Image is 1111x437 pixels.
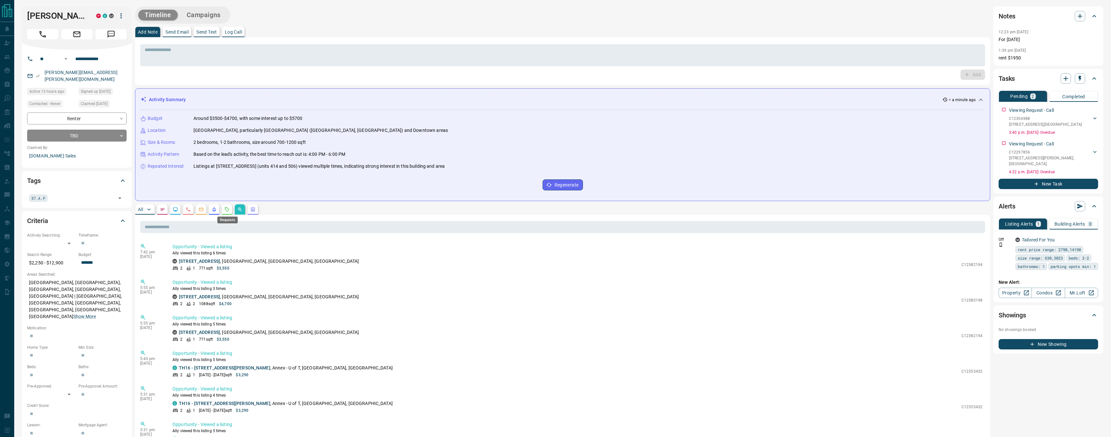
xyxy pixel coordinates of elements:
p: 5:31 pm [140,428,163,432]
a: [STREET_ADDRESS] [179,259,220,264]
p: 7:42 pm [140,250,163,254]
p: 1 [193,336,195,342]
h2: Notes [999,11,1015,21]
button: Timeline [138,10,178,20]
a: Tailored For You [1022,237,1055,242]
p: Off [999,237,1012,242]
p: 1 [1037,222,1040,226]
p: [DATE] - [DATE] sqft [199,408,232,413]
div: TBD [27,130,127,142]
p: [DATE] [140,361,163,366]
p: 1 [193,265,195,271]
svg: Agent Actions [250,207,255,212]
p: $3,550 [217,336,229,342]
p: All [138,207,143,212]
p: [STREET_ADDRESS] , [GEOGRAPHIC_DATA] [1009,122,1082,127]
p: Opportunity - Viewed a listing [172,314,982,321]
p: [DATE] [140,325,163,330]
div: Criteria [27,213,127,229]
svg: Calls [186,207,191,212]
p: 2 [180,336,182,342]
p: < a minute ago [949,97,976,103]
button: Regenerate [543,179,583,190]
p: [DATE] [140,432,163,437]
p: 2 [180,372,182,378]
p: 2 [180,301,182,307]
p: 1 [193,372,195,378]
a: TH16 - [STREET_ADDRESS][PERSON_NAME] [179,365,270,370]
div: mrloft.ca [172,294,177,299]
p: 5:55 pm [140,321,163,325]
svg: Opportunities [237,207,243,212]
p: C12297856 [1009,149,1092,155]
p: Areas Searched: [27,272,127,277]
p: 1088 sqft [199,301,215,307]
p: Min Size: [78,345,127,350]
p: Size & Rooms [148,139,175,146]
p: [DATE] - [DATE] sqft [199,372,232,378]
p: Opportunity - Viewed a listing [172,386,982,392]
svg: Email Verified [36,74,40,78]
p: Ally viewed this listing 5 times [172,428,982,434]
p: No showings booked [999,327,1098,333]
p: , [GEOGRAPHIC_DATA], [GEOGRAPHIC_DATA], [GEOGRAPHIC_DATA] [179,293,359,300]
p: Ally viewed this listing 5 times [172,357,982,363]
p: , [GEOGRAPHIC_DATA], [GEOGRAPHIC_DATA], [GEOGRAPHIC_DATA] [179,329,359,336]
span: Message [96,29,127,39]
a: Condos [1032,288,1065,298]
p: [GEOGRAPHIC_DATA], particularly [GEOGRAPHIC_DATA] ([GEOGRAPHIC_DATA], [GEOGRAPHIC_DATA]) and Down... [193,127,448,134]
p: Pre-Approved: [27,383,75,389]
p: Listings at [STREET_ADDRESS] (units 414 and 506) viewed multiple times, indicating strong interes... [193,163,445,170]
button: New Showing [999,339,1098,349]
p: [GEOGRAPHIC_DATA], [GEOGRAPHIC_DATA], [GEOGRAPHIC_DATA], [GEOGRAPHIC_DATA], [GEOGRAPHIC_DATA] | [... [27,277,127,322]
span: beds: 2-2 [1069,255,1089,261]
p: 5:55 pm [140,285,163,290]
p: 2 [193,301,195,307]
p: [DATE] [140,290,163,294]
p: 2 bedrooms, 1-2 bathrooms, size around 700-1200 sqft [193,139,306,146]
p: [DOMAIN_NAME] Sales [27,151,127,161]
p: Ally viewed this listing 5 times [172,321,982,327]
p: 0 [1089,222,1092,226]
span: rent price range: 2790,14190 [1018,246,1081,253]
p: Based on the lead's activity, the best time to reach out is: 4:00 PM - 6:00 PM [193,151,345,158]
p: For [DATE] [999,36,1098,43]
a: Property [999,288,1032,298]
svg: Push Notification Only [999,242,1003,247]
p: 5:31 pm [140,392,163,397]
button: Open [62,55,70,63]
p: Budget: [78,252,127,258]
div: mrloft.ca [109,14,114,18]
p: C12382194 [961,262,982,268]
p: Log Call [225,30,242,34]
span: Call [27,29,58,39]
div: condos.ca [172,401,177,406]
p: Budget [148,115,162,122]
button: Open [115,194,124,203]
p: 12:23 pm [DATE] [999,30,1028,34]
p: C12355432 [961,368,982,374]
p: Ally viewed this listing 3 times [172,286,982,292]
p: 2 [180,265,182,271]
p: 3:40 p.m. [DATE] - Overdue [1009,130,1098,135]
p: Send Text [196,30,217,34]
div: Sun Sep 14 2025 [27,88,75,97]
p: Repeated Interest [148,163,184,170]
h2: Tasks [999,73,1015,84]
p: C12382194 [961,333,982,339]
p: Send Email [165,30,189,34]
p: Timeframe: [78,232,127,238]
p: Pending [1010,94,1028,99]
span: Signed up [DATE] [81,88,110,95]
p: C12380198 [961,297,982,303]
p: , Annex - U of T, [GEOGRAPHIC_DATA], [GEOGRAPHIC_DATA] [179,400,393,407]
p: Home Type: [27,345,75,350]
p: Add Note [138,30,158,34]
p: Listing Alerts [1005,222,1033,226]
p: $3,290 [236,372,248,378]
div: property.ca [96,14,101,18]
p: 5:43 pm [140,357,163,361]
span: Contacted - Never [29,101,60,107]
p: Ally viewed this listing 6 times [172,250,982,256]
p: 771 sqft [199,265,213,271]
